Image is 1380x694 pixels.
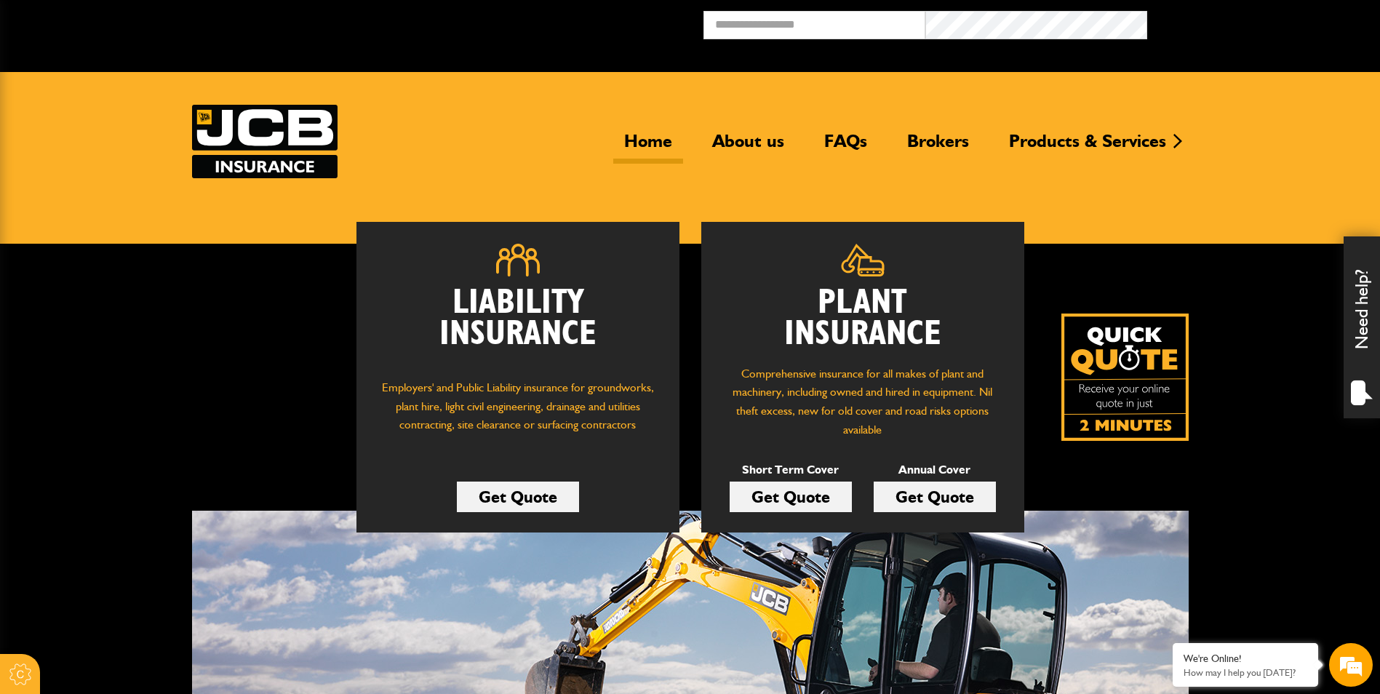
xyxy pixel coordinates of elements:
a: Get Quote [730,482,852,512]
h2: Plant Insurance [723,287,1002,350]
a: Get Quote [457,482,579,512]
p: Short Term Cover [730,460,852,479]
a: Get your insurance quote isn just 2-minutes [1061,314,1189,441]
div: Need help? [1344,236,1380,418]
a: FAQs [813,130,878,164]
img: Quick Quote [1061,314,1189,441]
a: JCB Insurance Services [192,105,338,178]
p: Comprehensive insurance for all makes of plant and machinery, including owned and hired in equipm... [723,364,1002,439]
a: Home [613,130,683,164]
p: Employers' and Public Liability insurance for groundworks, plant hire, light civil engineering, d... [378,378,658,448]
button: Broker Login [1147,11,1369,33]
h2: Liability Insurance [378,287,658,364]
a: About us [701,130,795,164]
a: Get Quote [874,482,996,512]
img: JCB Insurance Services logo [192,105,338,178]
a: Products & Services [998,130,1177,164]
p: Annual Cover [874,460,996,479]
p: How may I help you today? [1184,667,1307,678]
a: Brokers [896,130,980,164]
div: We're Online! [1184,653,1307,665]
